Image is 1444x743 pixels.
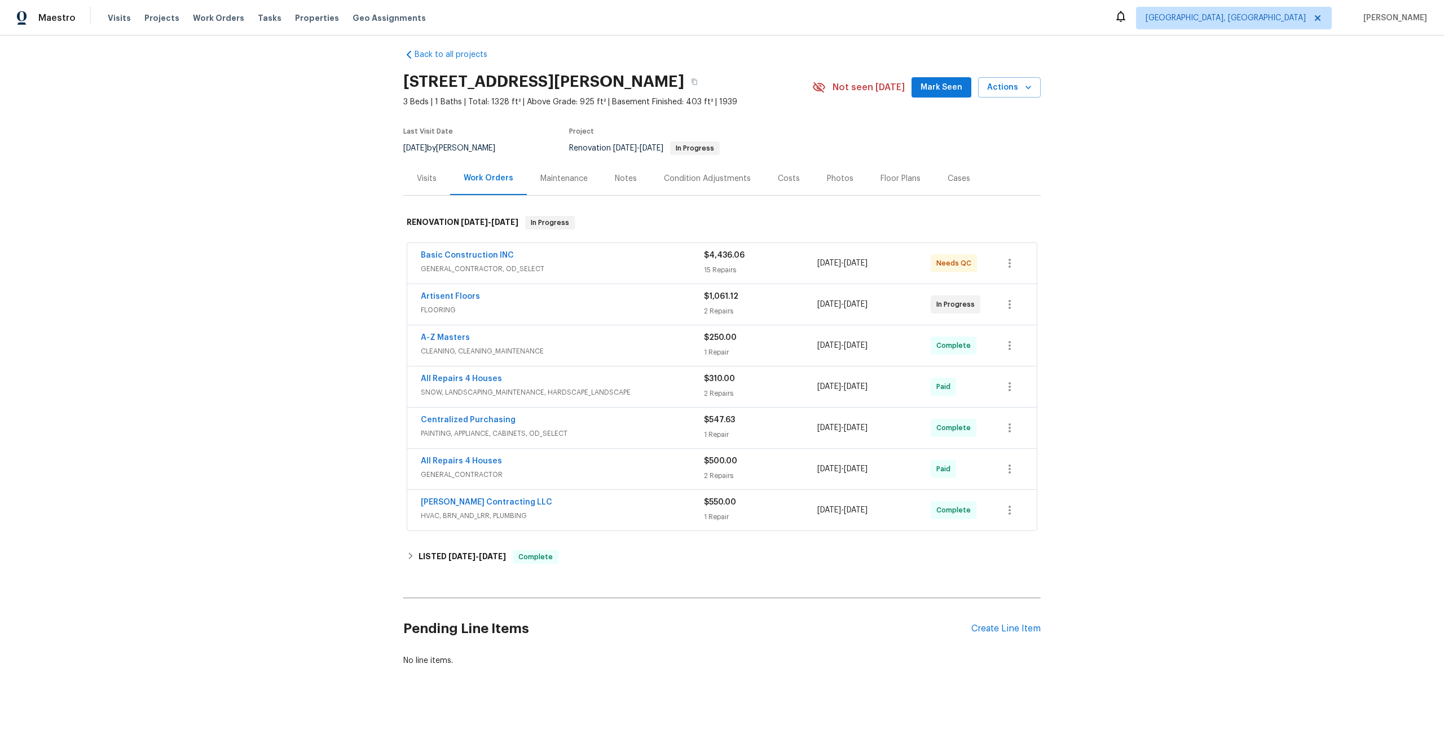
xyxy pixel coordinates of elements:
span: [DATE] [844,259,868,267]
div: 2 Repairs [704,388,817,399]
span: GENERAL_CONTRACTOR [421,469,704,480]
span: [DATE] [479,552,506,560]
div: 15 Repairs [704,264,817,276]
a: Centralized Purchasing [421,416,516,424]
div: Work Orders [464,173,513,184]
a: All Repairs 4 Houses [421,457,502,465]
span: [DATE] [817,342,841,350]
span: [DATE] [640,144,663,152]
div: Notes [615,173,637,184]
span: - [817,505,868,516]
div: 2 Repairs [704,470,817,481]
span: [DATE] [817,383,841,391]
span: [DATE] [844,383,868,391]
h2: Pending Line Items [403,603,971,655]
span: [DATE] [817,259,841,267]
span: - [461,218,518,226]
span: GENERAL_CONTRACTOR, OD_SELECT [421,263,704,275]
span: $550.00 [704,498,736,506]
span: [DATE] [817,506,841,514]
a: All Repairs 4 Houses [421,375,502,383]
span: Properties [295,12,339,24]
span: Last Visit Date [403,128,453,135]
h2: [STREET_ADDRESS][PERSON_NAME] [403,76,684,87]
span: 3 Beds | 1 Baths | Total: 1328 ft² | Above Grade: 925 ft² | Basement Finished: 403 ft² | 1939 [403,96,812,108]
span: FLOORING [421,304,704,316]
span: [DATE] [817,465,841,473]
span: [DATE] [448,552,476,560]
span: Work Orders [193,12,244,24]
span: HVAC, BRN_AND_LRR, PLUMBING [421,510,704,521]
span: Complete [936,340,975,351]
div: 2 Repairs [704,306,817,317]
button: Copy Address [684,72,705,92]
a: Artisent Floors [421,293,480,300]
div: Photos [827,173,853,184]
span: $547.63 [704,416,735,424]
div: Create Line Item [971,623,1041,634]
a: Back to all projects [403,49,512,60]
span: Paid [936,463,955,475]
h6: RENOVATION [407,216,518,229]
div: No line items. [403,655,1041,666]
span: - [817,258,868,269]
span: [GEOGRAPHIC_DATA], [GEOGRAPHIC_DATA] [1146,12,1306,24]
span: [DATE] [403,144,427,152]
button: Mark Seen [912,77,971,98]
span: Tasks [258,14,281,22]
span: [PERSON_NAME] [1359,12,1427,24]
span: Project [569,128,594,135]
div: Costs [778,173,800,184]
span: [DATE] [844,300,868,308]
span: Complete [936,505,975,516]
span: Needs QC [936,258,976,269]
span: In Progress [526,217,574,228]
div: RENOVATION [DATE]-[DATE]In Progress [403,205,1041,241]
span: $310.00 [704,375,735,383]
span: Renovation [569,144,720,152]
a: [PERSON_NAME] Contracting LLC [421,498,552,506]
div: 1 Repair [704,511,817,523]
span: Maestro [38,12,76,24]
span: [DATE] [844,506,868,514]
div: Condition Adjustments [664,173,751,184]
span: [DATE] [491,218,518,226]
span: CLEANING, CLEANING_MAINTENANCE [421,346,704,357]
span: - [817,340,868,351]
span: - [817,299,868,310]
div: Maintenance [540,173,588,184]
a: A-Z Masters [421,334,470,342]
span: [DATE] [817,424,841,432]
span: Paid [936,381,955,392]
button: Actions [978,77,1041,98]
span: In Progress [936,299,979,310]
span: Actions [987,81,1032,95]
span: [DATE] [844,465,868,473]
span: [DATE] [844,342,868,350]
div: Floor Plans [881,173,921,184]
span: - [817,463,868,475]
span: [DATE] [844,424,868,432]
span: $1,061.12 [704,293,738,300]
div: 1 Repair [704,429,817,440]
span: SNOW, LANDSCAPING_MAINTENANCE, HARDSCAPE_LANDSCAPE [421,387,704,398]
div: LISTED [DATE]-[DATE]Complete [403,543,1041,570]
span: Visits [108,12,131,24]
h6: LISTED [419,550,506,564]
span: - [448,552,506,560]
span: PAINTING, APPLIANCE, CABINETS, OD_SELECT [421,428,704,439]
span: - [613,144,663,152]
div: Visits [417,173,437,184]
a: Basic Construction INC [421,251,514,259]
span: Not seen [DATE] [833,82,905,93]
span: $4,436.06 [704,251,745,259]
div: by [PERSON_NAME] [403,141,509,155]
span: Projects [144,12,179,24]
span: Complete [936,422,975,434]
span: Geo Assignments [353,12,426,24]
div: Cases [948,173,970,184]
span: - [817,381,868,392]
span: Mark Seen [921,81,962,95]
span: [DATE] [817,300,841,308]
div: 1 Repair [704,347,817,358]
